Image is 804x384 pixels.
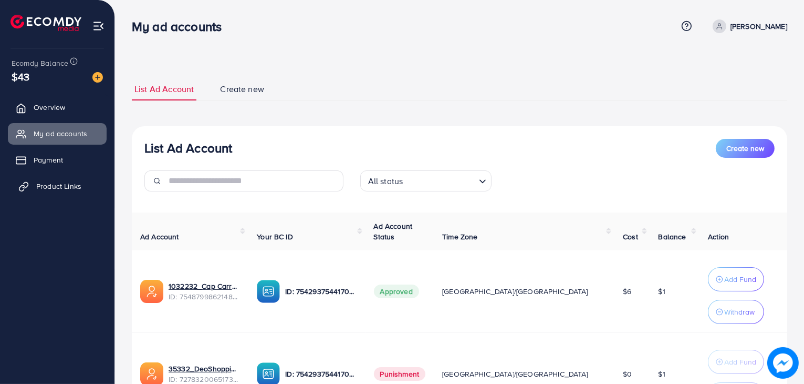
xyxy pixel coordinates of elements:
[659,286,665,297] span: $1
[132,19,230,34] h3: My ad accounts
[8,176,107,197] a: Product Links
[169,281,240,291] a: 1032232_Cap Carry001_1757592004927
[144,140,232,156] h3: List Ad Account
[716,139,775,158] button: Create new
[8,123,107,144] a: My ad accounts
[36,181,81,191] span: Product Links
[708,19,787,33] a: [PERSON_NAME]
[623,231,638,242] span: Cost
[767,347,799,379] img: image
[374,285,419,298] span: Approved
[708,267,764,291] button: Add Fund
[134,83,194,95] span: List Ad Account
[257,231,293,242] span: Your BC ID
[724,273,756,286] p: Add Fund
[659,369,665,379] span: $1
[442,286,588,297] span: [GEOGRAPHIC_DATA]/[GEOGRAPHIC_DATA]
[730,20,787,33] p: [PERSON_NAME]
[169,291,240,302] span: ID: 7548799862148235265
[169,363,240,374] a: 35332_DeoShopping_1694615969111
[92,20,105,32] img: menu
[285,285,357,298] p: ID: 7542937544170848257
[724,306,755,318] p: Withdraw
[708,350,764,374] button: Add Fund
[8,97,107,118] a: Overview
[285,368,357,380] p: ID: 7542937544170848257
[169,281,240,302] div: <span class='underline'>1032232_Cap Carry001_1757592004927</span></br>7548799862148235265
[360,170,492,191] div: Search for option
[11,15,81,31] img: logo
[623,286,631,297] span: $6
[34,128,87,139] span: My ad accounts
[374,221,413,242] span: Ad Account Status
[659,231,686,242] span: Balance
[257,280,280,303] img: ic-ba-acc.ded83a64.svg
[406,171,474,189] input: Search for option
[708,300,764,324] button: Withdraw
[724,356,756,368] p: Add Fund
[442,231,477,242] span: Time Zone
[12,58,68,68] span: Ecomdy Balance
[9,66,33,88] span: $43
[374,367,426,381] span: Punishment
[34,102,65,113] span: Overview
[140,280,163,303] img: ic-ads-acc.e4c84228.svg
[8,149,107,170] a: Payment
[623,369,632,379] span: $0
[442,369,588,379] span: [GEOGRAPHIC_DATA]/[GEOGRAPHIC_DATA]
[220,83,264,95] span: Create new
[34,155,63,165] span: Payment
[366,174,405,189] span: All status
[92,72,103,83] img: image
[708,231,729,242] span: Action
[140,231,179,242] span: Ad Account
[726,143,764,154] span: Create new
